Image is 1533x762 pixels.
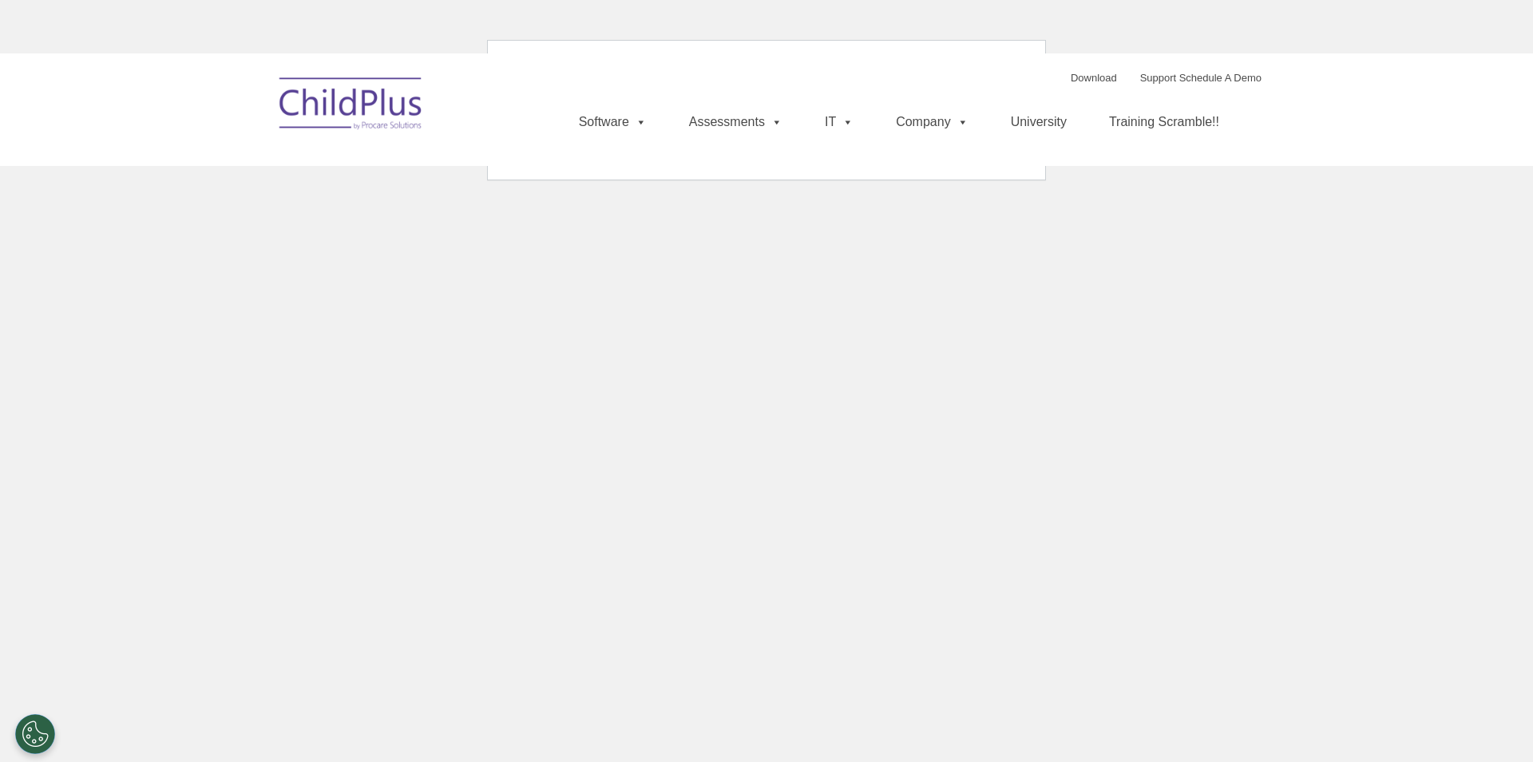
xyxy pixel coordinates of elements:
a: IT [809,106,869,138]
img: ChildPlus by Procare Solutions [271,66,431,146]
a: Training Scramble!! [1093,106,1235,138]
a: Company [880,106,984,138]
a: University [995,106,1083,138]
a: Schedule A Demo [1179,72,1262,84]
font: | [1071,72,1262,84]
a: Software [563,106,663,138]
a: Download [1071,72,1117,84]
button: Cookies Settings [15,714,55,754]
a: Assessments [673,106,798,138]
a: Support [1140,72,1177,84]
